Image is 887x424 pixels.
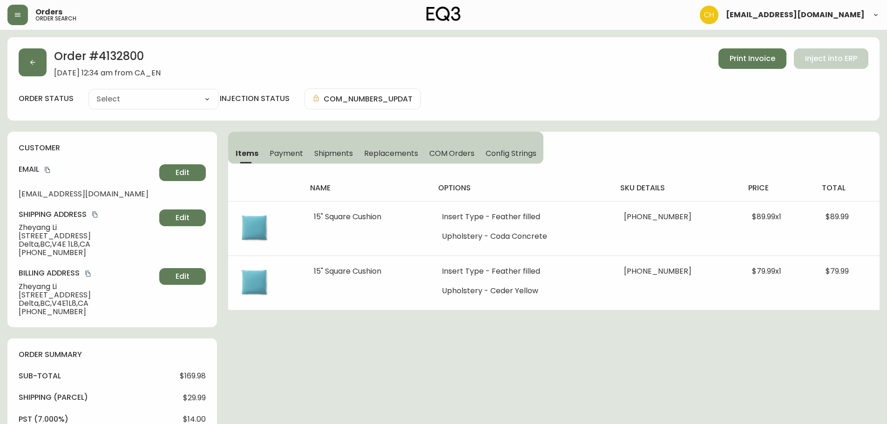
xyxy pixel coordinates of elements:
span: Edit [176,213,190,223]
span: [PHONE_NUMBER] [624,211,691,222]
img: 49f98a51-fadd-4935-8898-e6f4995a0a5a.jpg [239,267,269,297]
h4: order summary [19,350,206,360]
label: order status [19,94,74,104]
li: Upholstery - Ceder Yellow [442,287,602,295]
span: Zheyang Li [19,223,156,232]
span: $14.00 [183,415,206,424]
li: Insert Type - Feather filled [442,267,602,276]
span: $89.99 x 1 [752,211,781,222]
li: Upholstery - Coda Concrete [442,232,602,241]
span: [DATE] 12:34 am from CA_EN [54,69,161,77]
button: Print Invoice [718,48,786,69]
span: Payment [270,148,303,158]
span: 15" Square Cushion [314,211,381,222]
button: copy [83,269,93,278]
h4: Billing Address [19,268,156,278]
span: Delta , BC , V4E1L8 , CA [19,299,156,308]
h4: Shipping Address [19,209,156,220]
h4: customer [19,143,206,153]
span: [PHONE_NUMBER] [19,249,156,257]
span: $79.99 x 1 [752,266,781,276]
span: Zheyang Li [19,283,156,291]
span: 15" Square Cushion [314,266,381,276]
h4: Email [19,164,156,175]
span: $79.99 [826,266,849,276]
button: Edit [159,209,206,226]
button: copy [90,210,100,219]
span: COM Orders [429,148,475,158]
img: logo [427,7,461,21]
button: Edit [159,164,206,181]
button: copy [43,165,52,175]
span: [STREET_ADDRESS] [19,291,156,299]
span: Delta , BC , V4E 1L8 , CA [19,240,156,249]
span: [STREET_ADDRESS] [19,232,156,240]
h4: sub-total [19,371,61,381]
span: [PHONE_NUMBER] [624,266,691,276]
span: Items [236,148,258,158]
img: 6288462cea190ebb98a2c2f3c744dd7e [700,6,718,24]
h4: price [748,183,807,193]
h4: injection status [220,94,290,104]
span: Edit [176,271,190,282]
span: [EMAIL_ADDRESS][DOMAIN_NAME] [19,190,156,198]
h5: order search [35,16,76,21]
span: Shipments [314,148,353,158]
span: [EMAIL_ADDRESS][DOMAIN_NAME] [726,11,865,19]
h4: sku details [620,183,733,193]
span: Orders [35,8,62,16]
span: Edit [176,168,190,178]
span: [PHONE_NUMBER] [19,308,156,316]
span: $89.99 [826,211,849,222]
h4: options [438,183,605,193]
li: Insert Type - Feather filled [442,213,602,221]
h2: Order # 4132800 [54,48,161,69]
button: Edit [159,268,206,285]
span: $169.98 [180,372,206,380]
span: Print Invoice [730,54,775,64]
span: Config Strings [486,148,536,158]
h4: Shipping ( Parcel ) [19,392,88,403]
h4: name [310,183,423,193]
span: $29.99 [183,394,206,402]
img: 49f98a51-fadd-4935-8898-e6f4995a0a5a.jpg [239,213,269,242]
h4: total [822,183,872,193]
span: Replacements [364,148,418,158]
